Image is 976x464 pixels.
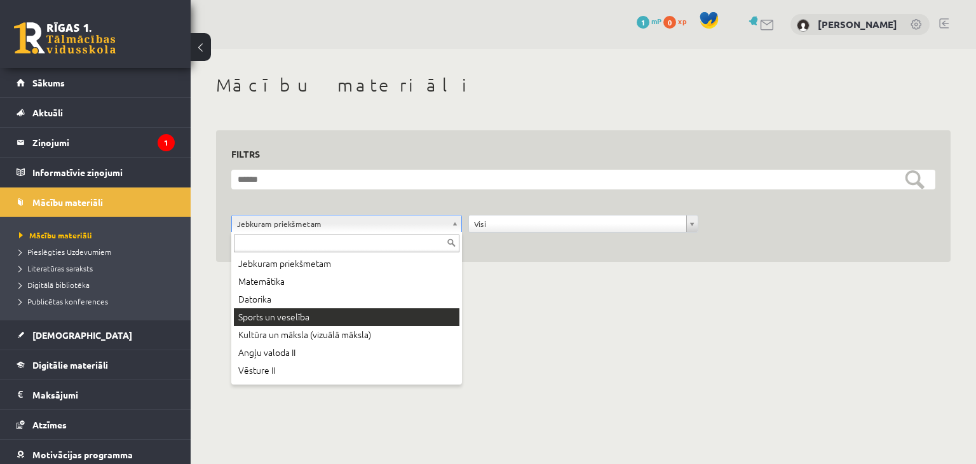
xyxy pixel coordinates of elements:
[234,273,459,290] div: Matemātika
[234,290,459,308] div: Datorika
[234,379,459,397] div: Uzņēmējdarbības pamati (Specializētais kurss)
[234,326,459,344] div: Kultūra un māksla (vizuālā māksla)
[234,362,459,379] div: Vēsture II
[234,308,459,326] div: Sports un veselība
[234,255,459,273] div: Jebkuram priekšmetam
[234,344,459,362] div: Angļu valoda II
